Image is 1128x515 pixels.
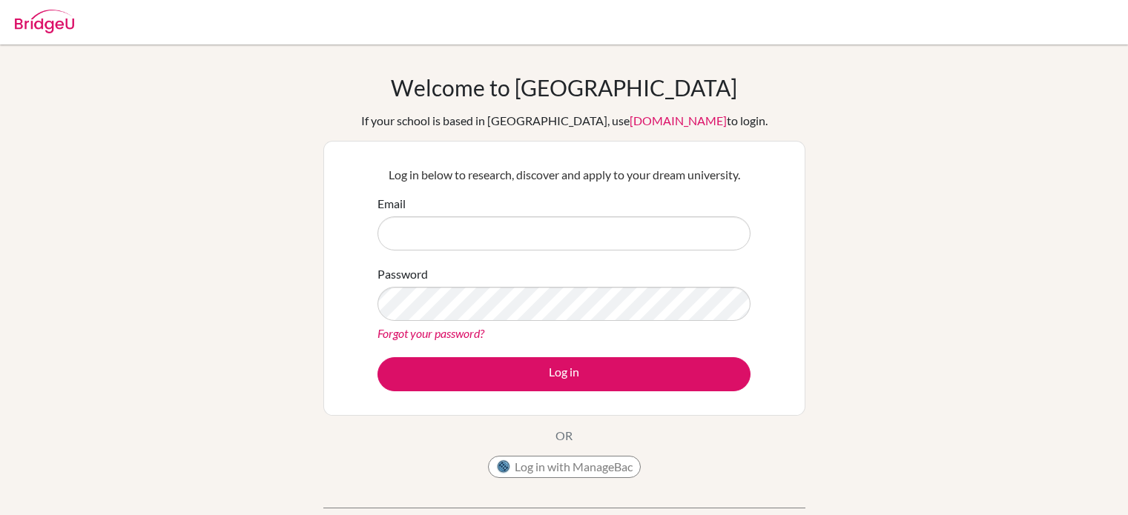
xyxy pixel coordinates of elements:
[361,112,768,130] div: If your school is based in [GEOGRAPHIC_DATA], use to login.
[391,74,737,101] h1: Welcome to [GEOGRAPHIC_DATA]
[377,326,484,340] a: Forgot your password?
[630,113,727,127] a: [DOMAIN_NAME]
[488,456,641,478] button: Log in with ManageBac
[555,427,573,445] p: OR
[377,195,406,213] label: Email
[377,265,428,283] label: Password
[15,10,74,33] img: Bridge-U
[377,357,751,391] button: Log in
[377,166,751,184] p: Log in below to research, discover and apply to your dream university.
